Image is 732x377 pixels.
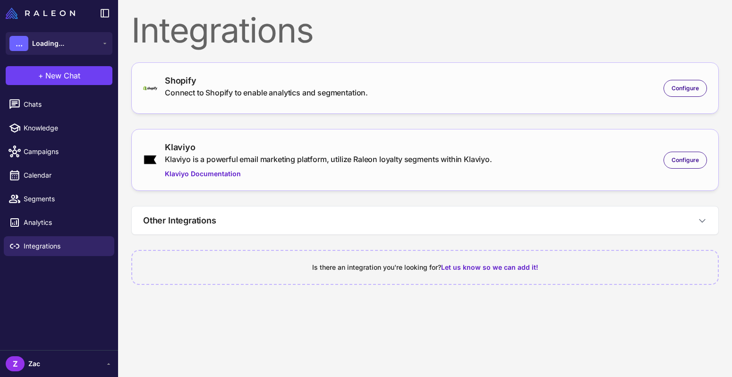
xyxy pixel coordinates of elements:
span: Knowledge [24,123,107,133]
div: Connect to Shopify to enable analytics and segmentation. [165,87,368,98]
img: shopify-logo-primary-logo-456baa801ee66a0a435671082365958316831c9960c480451dd0330bcdae304f.svg [143,86,157,90]
div: ... [9,36,28,51]
div: Z [6,356,25,371]
span: Integrations [24,241,107,251]
span: Zac [28,359,40,369]
span: Configure [672,84,699,93]
a: Segments [4,189,114,209]
span: Let us know so we can add it! [441,263,538,271]
a: Analytics [4,213,114,232]
span: Calendar [24,170,107,180]
img: Raleon Logo [6,8,75,19]
h3: Other Integrations [143,214,216,227]
div: Klaviyo [165,141,492,154]
div: Shopify [165,74,368,87]
span: + [38,70,43,81]
button: Other Integrations [132,206,718,234]
a: Integrations [4,236,114,256]
span: Analytics [24,217,107,228]
img: klaviyo.png [143,154,157,165]
span: Chats [24,99,107,110]
span: Configure [672,156,699,164]
div: Klaviyo is a powerful email marketing platform, utilize Raleon loyalty segments within Klaviyo. [165,154,492,165]
span: New Chat [45,70,80,81]
div: Is there an integration you're looking for? [144,262,706,273]
span: Loading... [32,38,64,49]
div: Integrations [131,13,719,47]
a: Chats [4,94,114,114]
a: Klaviyo Documentation [165,169,492,179]
button: ...Loading... [6,32,112,55]
a: Knowledge [4,118,114,138]
button: +New Chat [6,66,112,85]
span: Segments [24,194,107,204]
a: Calendar [4,165,114,185]
span: Campaigns [24,146,107,157]
a: Campaigns [4,142,114,162]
